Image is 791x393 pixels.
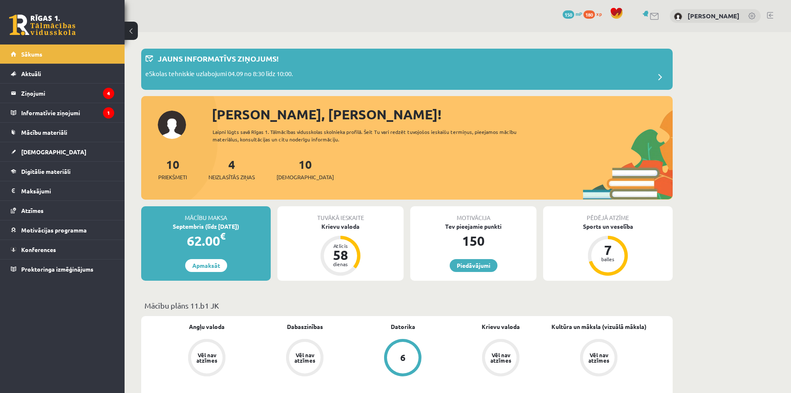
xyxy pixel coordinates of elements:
[189,322,225,331] a: Angļu valoda
[550,339,648,378] a: Vēl nav atzīmes
[256,339,354,378] a: Vēl nav atzīmes
[21,226,87,234] span: Motivācijas programma
[595,243,620,257] div: 7
[144,300,669,311] p: Mācību plāns 11.b1 JK
[674,12,682,21] img: Kristina Ishchenko
[145,69,293,81] p: eSkolas tehniskie uzlabojumi 04.09 no 8:30 līdz 10:00.
[587,352,610,363] div: Vēl nav atzīmes
[158,157,187,181] a: 10Priekšmeti
[543,222,673,231] div: Sports un veselība
[21,84,114,103] legend: Ziņojumi
[452,339,550,378] a: Vēl nav atzīmes
[9,15,76,35] a: Rīgas 1. Tālmācības vidusskola
[595,257,620,262] div: balles
[277,222,404,277] a: Krievu valoda Atlicis 58 dienas
[354,339,452,378] a: 6
[11,201,114,220] a: Atzīmes
[21,246,56,253] span: Konferences
[563,10,574,19] span: 150
[185,259,227,272] a: Apmaksāt
[158,173,187,181] span: Priekšmeti
[195,352,218,363] div: Vēl nav atzīmes
[583,10,595,19] span: 180
[400,353,406,362] div: 6
[688,12,740,20] a: [PERSON_NAME]
[293,352,316,363] div: Vēl nav atzīmes
[277,173,334,181] span: [DEMOGRAPHIC_DATA]
[208,157,255,181] a: 4Neizlasītās ziņas
[11,240,114,259] a: Konferences
[11,123,114,142] a: Mācību materiāli
[21,148,86,156] span: [DEMOGRAPHIC_DATA]
[277,222,404,231] div: Krievu valoda
[583,10,606,17] a: 180 xp
[208,173,255,181] span: Neizlasītās ziņas
[563,10,582,17] a: 150 mP
[287,322,323,331] a: Dabaszinības
[328,243,353,248] div: Atlicis
[11,260,114,279] a: Proktoringa izmēģinājums
[141,206,271,222] div: Mācību maksa
[145,53,669,86] a: Jauns informatīvs ziņojums! eSkolas tehniskie uzlabojumi 04.09 no 8:30 līdz 10:00.
[391,322,415,331] a: Datorika
[21,265,93,273] span: Proktoringa izmēģinājums
[213,128,531,143] div: Laipni lūgts savā Rīgas 1. Tālmācības vidusskolas skolnieka profilā. Šeit Tu vari redzēt tuvojošo...
[11,84,114,103] a: Ziņojumi4
[21,207,44,214] span: Atzīmes
[551,322,647,331] a: Kultūra un māksla (vizuālā māksla)
[277,206,404,222] div: Tuvākā ieskaite
[103,88,114,99] i: 4
[21,50,42,58] span: Sākums
[21,103,114,122] legend: Informatīvie ziņojumi
[575,10,582,17] span: mP
[220,230,225,242] span: €
[21,70,41,77] span: Aktuāli
[543,206,673,222] div: Pēdējā atzīme
[489,352,512,363] div: Vēl nav atzīmes
[21,168,71,175] span: Digitālie materiāli
[328,248,353,262] div: 58
[543,222,673,277] a: Sports un veselība 7 balles
[410,231,536,251] div: 150
[21,181,114,200] legend: Maksājumi
[450,259,497,272] a: Piedāvājumi
[410,206,536,222] div: Motivācija
[277,157,334,181] a: 10[DEMOGRAPHIC_DATA]
[11,162,114,181] a: Digitālie materiāli
[11,64,114,83] a: Aktuāli
[11,220,114,240] a: Motivācijas programma
[212,104,673,124] div: [PERSON_NAME], [PERSON_NAME]!
[11,44,114,64] a: Sākums
[11,103,114,122] a: Informatīvie ziņojumi1
[103,107,114,119] i: 1
[21,129,67,136] span: Mācību materiāli
[11,142,114,161] a: [DEMOGRAPHIC_DATA]
[158,53,279,64] p: Jauns informatīvs ziņojums!
[141,231,271,251] div: 62.00
[328,262,353,267] div: dienas
[158,339,256,378] a: Vēl nav atzīmes
[141,222,271,231] div: Septembris (līdz [DATE])
[482,322,520,331] a: Krievu valoda
[410,222,536,231] div: Tev pieejamie punkti
[11,181,114,200] a: Maksājumi
[596,10,602,17] span: xp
